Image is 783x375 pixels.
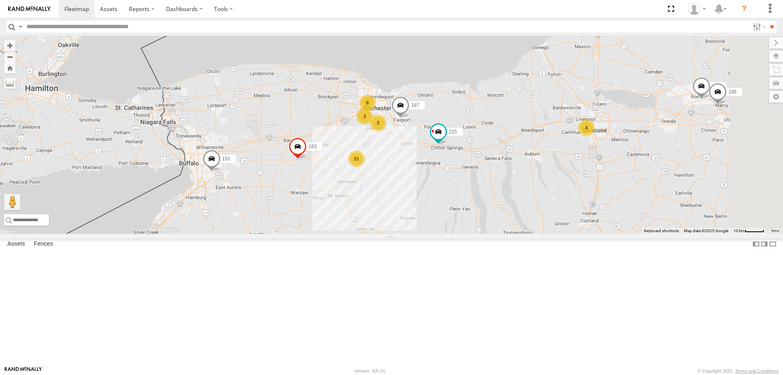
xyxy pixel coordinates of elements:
label: Search Query [17,21,24,33]
span: 187 [411,102,419,108]
label: Fences [30,238,57,250]
label: Search Filter Options [750,21,767,33]
button: Zoom out [4,51,15,62]
button: Drag Pegman onto the map to open Street View [4,194,20,210]
img: rand-logo.svg [8,6,51,12]
div: David Steen [685,3,709,15]
a: Terms and Conditions [735,368,779,373]
i: ? [738,2,751,16]
span: 10 km [733,229,745,233]
span: 186 [728,89,737,95]
div: © Copyright 2025 - [697,368,779,373]
div: 4 [578,120,595,136]
span: Map data ©2025 Google [684,229,728,233]
span: 191 [222,156,230,162]
span: 183 [308,144,316,149]
span: 215 [449,129,457,135]
label: Hide Summary Table [769,238,777,250]
button: Keyboard shortcuts [644,228,679,234]
button: Zoom Home [4,62,15,73]
label: Assets [3,238,29,250]
label: Map Settings [769,91,783,102]
label: Dock Summary Table to the Right [760,238,768,250]
label: Dock Summary Table to the Left [752,238,760,250]
button: Zoom in [4,40,15,51]
div: 21 [348,151,365,167]
div: 8 [359,95,376,111]
div: Version: 305.01 [354,368,385,373]
a: Visit our Website [4,367,42,375]
a: Terms [771,229,779,233]
label: Measure [4,78,15,89]
div: 3 [370,115,386,131]
button: Map Scale: 10 km per 44 pixels [731,228,767,234]
div: 3 [356,108,373,124]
